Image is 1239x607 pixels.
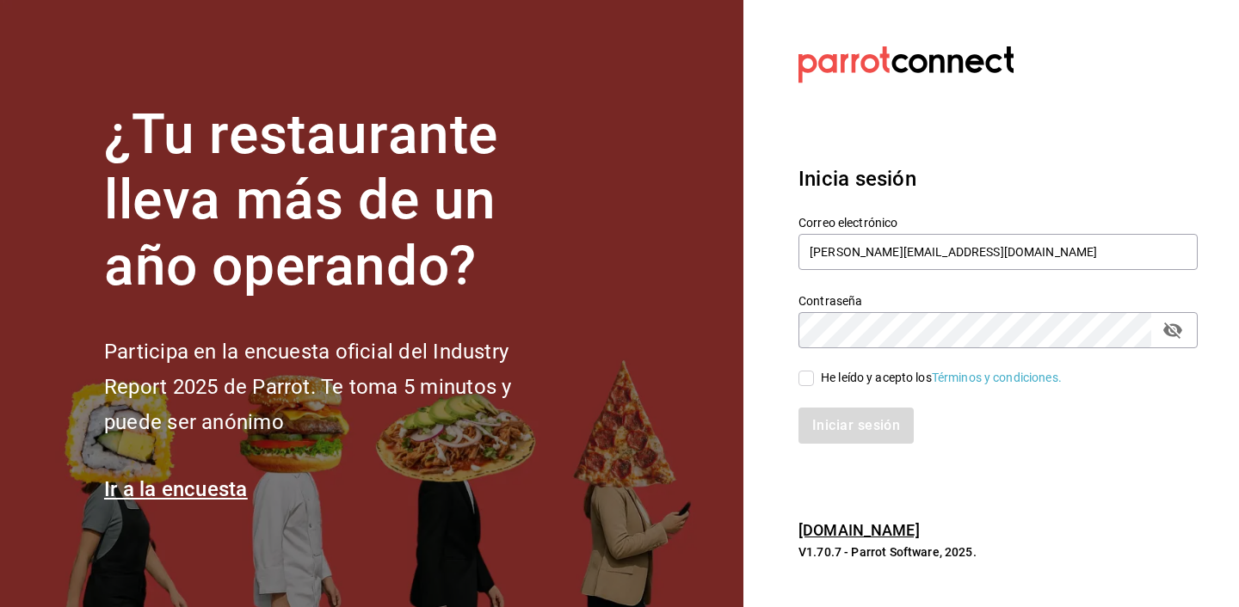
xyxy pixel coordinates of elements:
[798,163,1198,194] h3: Inicia sesión
[104,334,569,439] h2: Participa en la encuesta oficial del Industry Report 2025 de Parrot. Te toma 5 minutos y puede se...
[798,216,1198,228] label: Correo electrónico
[798,543,1198,561] p: V1.70.7 - Parrot Software, 2025.
[104,102,569,300] h1: ¿Tu restaurante lleva más de un año operando?
[798,234,1198,270] input: Ingresa tu correo electrónico
[798,294,1198,306] label: Contraseña
[104,477,248,501] a: Ir a la encuesta
[821,369,1062,387] div: He leído y acepto los
[932,371,1062,384] a: Términos y condiciones.
[798,521,920,539] a: [DOMAIN_NAME]
[1158,316,1187,345] button: passwordField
